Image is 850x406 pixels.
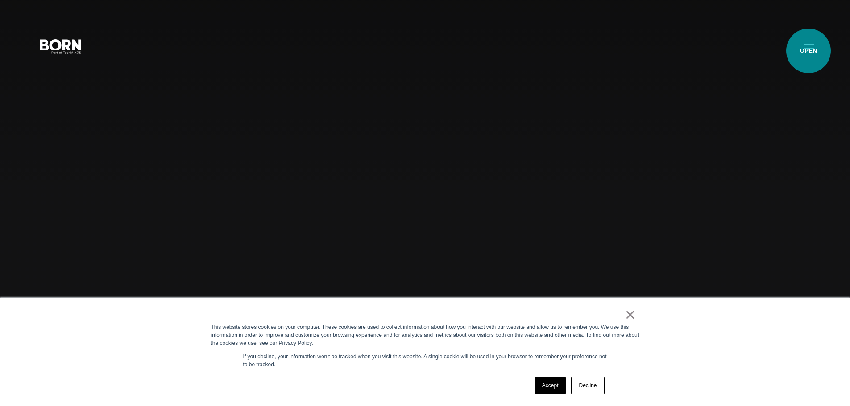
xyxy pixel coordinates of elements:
a: Accept [535,377,566,394]
a: Decline [571,377,604,394]
a: × [625,311,636,319]
p: If you decline, your information won’t be tracked when you visit this website. A single cookie wi... [243,353,607,369]
button: Open [798,37,820,55]
div: This website stores cookies on your computer. These cookies are used to collect information about... [211,323,639,347]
